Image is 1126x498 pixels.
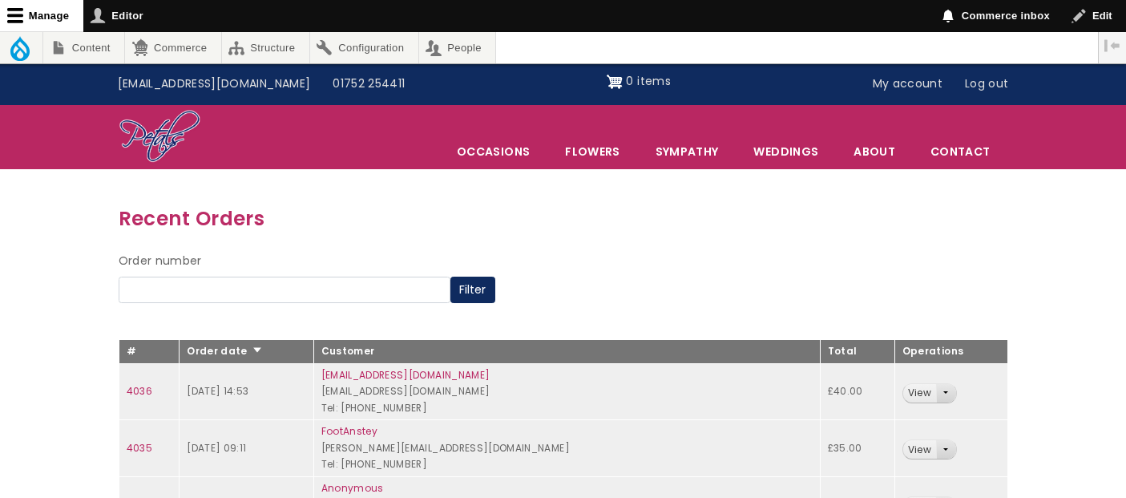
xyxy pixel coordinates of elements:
[119,340,180,364] th: #
[820,420,894,477] td: £35.00
[222,32,309,63] a: Structure
[310,32,418,63] a: Configuration
[862,69,954,99] a: My account
[626,73,670,89] span: 0 items
[321,424,378,438] a: FootAnstey
[450,277,495,304] button: Filter
[820,363,894,420] td: £40.00
[43,32,124,63] a: Content
[607,69,623,95] img: Shopping cart
[903,440,936,459] a: View
[187,344,263,358] a: Order date
[548,135,636,168] a: Flowers
[313,420,820,477] td: [PERSON_NAME][EMAIL_ADDRESS][DOMAIN_NAME] Tel: [PHONE_NUMBER]
[419,32,496,63] a: People
[837,135,912,168] a: About
[1099,32,1126,59] button: Vertical orientation
[321,368,490,382] a: [EMAIL_ADDRESS][DOMAIN_NAME]
[119,109,201,165] img: Home
[440,135,547,168] span: Occasions
[820,340,894,364] th: Total
[107,69,322,99] a: [EMAIL_ADDRESS][DOMAIN_NAME]
[187,384,248,398] time: [DATE] 14:53
[187,441,246,455] time: [DATE] 09:11
[119,252,202,271] label: Order number
[127,384,152,398] a: 4036
[903,384,936,403] a: View
[127,441,152,455] a: 4035
[313,340,820,364] th: Customer
[607,69,671,95] a: Shopping cart 0 items
[954,69,1019,99] a: Log out
[894,340,1007,364] th: Operations
[119,203,1008,234] h3: Recent Orders
[313,363,820,420] td: [EMAIL_ADDRESS][DOMAIN_NAME] Tel: [PHONE_NUMBER]
[914,135,1007,168] a: Contact
[321,481,384,495] a: Anonymous
[321,69,416,99] a: 01752 254411
[737,135,835,168] span: Weddings
[125,32,220,63] a: Commerce
[639,135,736,168] a: Sympathy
